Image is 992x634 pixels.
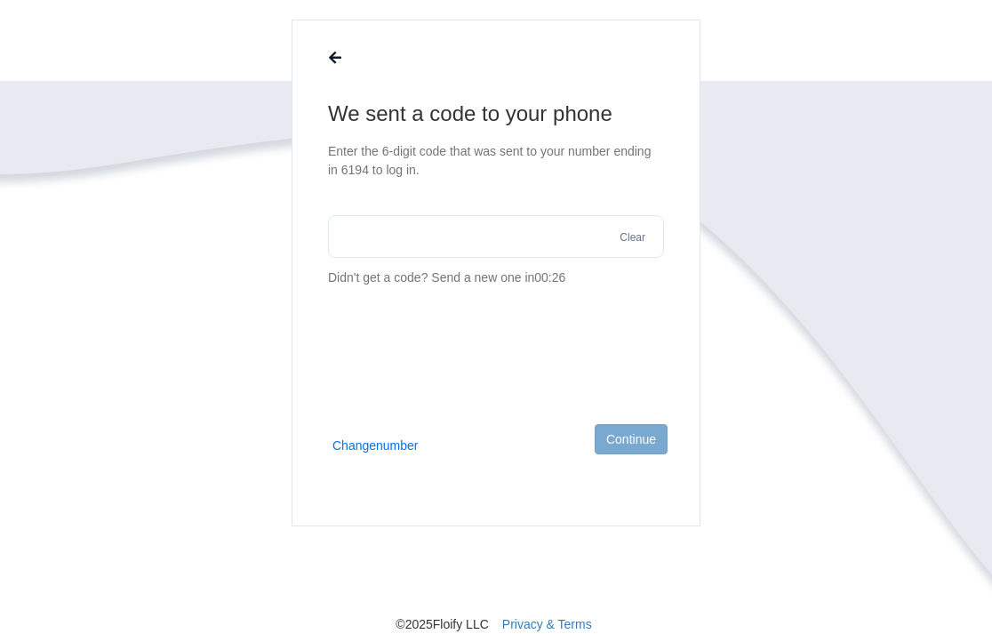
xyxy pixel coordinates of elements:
[431,270,565,285] span: Send a new one in 00:26
[78,526,914,633] nav: © 2025 Floify LLC
[502,617,592,631] a: Privacy & Terms
[328,269,664,287] p: Didn't get a code?
[332,437,419,454] button: Changenumber
[328,142,664,180] p: Enter the 6-digit code that was sent to your number ending in 6194 to log in.
[614,229,651,246] button: Clear
[328,100,664,128] h1: We sent a code to your phone
[595,424,668,454] button: Continue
